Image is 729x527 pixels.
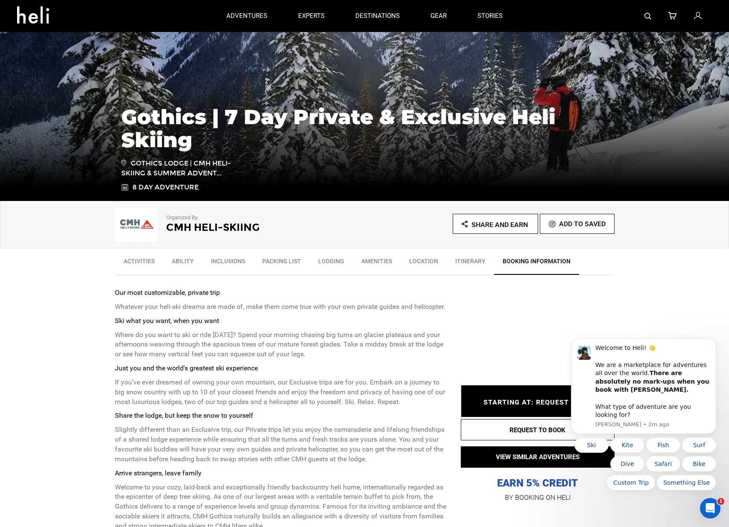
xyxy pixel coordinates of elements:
[471,221,528,229] span: Share and Earn
[115,425,448,464] p: Slightly different than an Exclusive trip, our Private trips let you enjoy the camaraderie and li...
[461,492,615,504] p: BY BOOKING ON HELI
[115,317,219,325] strong: Ski what you want, when you want
[115,378,448,407] p: If you’ve ever dreamed of owning your own mountain, our Exclusive trips are for you. Embark on a ...
[115,302,448,312] p: Whatever your heli-ski dreams are made of, make them come true with your own private guides and h...
[226,12,267,20] p: adventures
[121,158,243,178] span: Gothics Lodge | CMH Heli-Skiing & Summer Advent...
[717,498,724,505] span: 1
[310,253,353,274] a: Lodging
[115,469,202,477] strong: Arrive strangers, leave family
[115,411,253,419] strong: Share the lodge, but keep the snow to yourself
[115,208,158,242] img: img_f168ee0c08cd871142204ec5c28dc568.png
[121,105,608,151] h1: Gothics | 7 Day Private & Exclusive Heli Skiing
[298,12,325,20] p: experts
[558,281,729,504] iframe: Intercom notifications message
[355,12,400,20] p: destinations
[559,220,606,228] span: Add To Saved
[461,391,615,490] p: EARN 5% CREDIT
[166,222,341,233] h2: CMH Heli-Skiing
[115,364,258,372] strong: Just you and the world's greatest ski experience
[353,253,401,274] a: Amenities
[401,253,447,274] a: Location
[132,183,199,192] span: 8 Day Adventure
[461,446,615,468] button: VIEW SIMILAR ADVENTURES
[166,214,341,222] p: Organized By
[494,253,579,275] a: BOOKING INFORMATION
[163,253,202,274] a: Ability
[700,498,720,518] iframe: Intercom live chat
[115,288,220,297] strong: Our most customizable, private trip
[644,13,651,20] img: search-bar-icon.svg
[483,398,592,406] span: STARTING AT: REQUEST PRICE
[461,419,615,440] button: REQUEST TO BOOK
[115,330,448,360] p: Where do you want to ski or ride [DATE]? Spend your morning chasing big turns on glacier plateaus...
[254,253,310,274] a: Packing List
[202,253,254,274] a: Inclusions
[447,253,494,274] a: Itinerary
[115,253,163,274] a: Activities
